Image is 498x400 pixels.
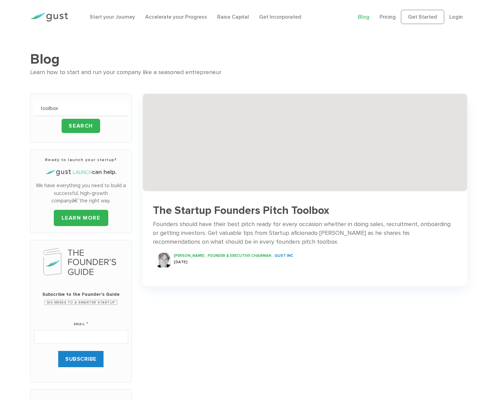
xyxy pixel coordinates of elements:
a: LEARN MORE [54,210,108,226]
a: Start your Journey [90,14,135,20]
a: Login [449,14,463,20]
a: Startup Founders Pitch Toolbox 7569789924beeb0cb16be7cc05e6cd1287ce3efa50402111da2ff0ae0ad4c9db T... [143,94,468,275]
h3: The Startup Founders Pitch Toolbox [153,205,457,217]
h1: Blog [30,51,468,68]
div: Learn how to start and run your company like a seasoned entrepreneur [30,68,468,77]
a: Raise Capital [217,14,249,20]
input: SUBSCRIBE [58,351,104,367]
span: [PERSON_NAME] [174,253,204,258]
input: Search blog [34,101,128,116]
span: , Founder & Executive Chairman [206,253,271,258]
span: , Gust Inc [273,253,293,258]
a: Accelerate your Progress [145,14,207,20]
a: Pricing [380,14,396,20]
p: We have everything you need to build a successful, high-growth companyâ€”the right way. [34,182,128,205]
span: Six Weeks to a Smarter Startup [45,300,117,305]
span: [DATE] [174,260,187,264]
span: Subscribe to the Founder's Guide [34,291,128,298]
div: Founders should have their best pitch ready for every occasion whether in doing sales, recruitmen... [153,220,457,246]
h3: Ready to launch your startup? [34,157,128,163]
input: Search [62,119,100,133]
label: Email [74,314,88,327]
a: Get Incorporated [259,14,301,20]
a: Get Started [401,10,444,24]
img: David S. Rose [155,252,172,269]
a: Blog [358,14,369,20]
img: Gust Logo [30,13,68,22]
h4: can help. [34,168,128,177]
